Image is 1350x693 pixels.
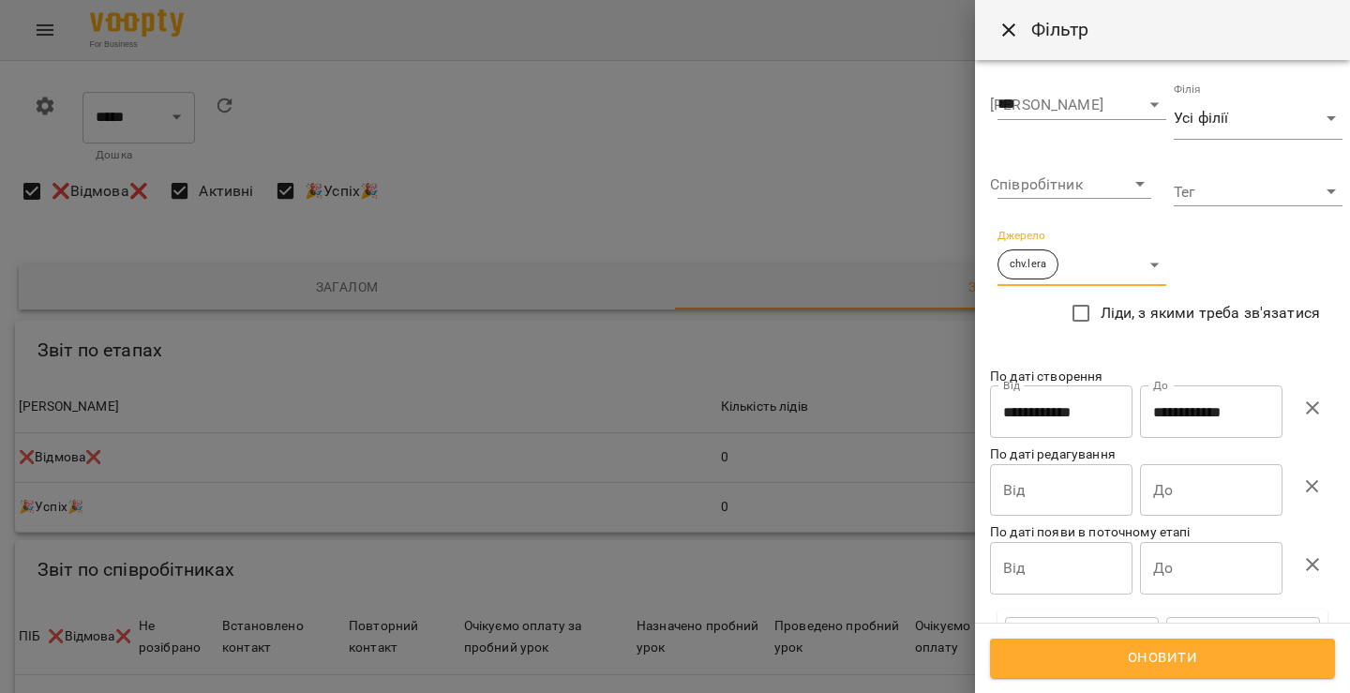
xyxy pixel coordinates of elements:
button: Close [986,8,1031,53]
button: Оновити [990,639,1335,678]
span: Усі філії [1174,107,1320,129]
div: Усі філії [1174,98,1342,140]
h6: Фільтр [1031,15,1327,44]
p: По даті створення [990,368,1335,386]
label: [PERSON_NAME] [990,98,1103,113]
span: Ліди, з якими треба зв'язатися [1101,302,1320,324]
div: chv.lera [997,244,1166,286]
label: Філія [1174,84,1201,96]
label: Співробітник [990,177,1083,192]
p: По даті редагування [990,445,1335,464]
p: По даті появи в поточному етапі [990,523,1335,542]
label: Джерело [997,231,1045,242]
p: chv.lera [1010,257,1046,273]
span: Оновити [1011,646,1314,670]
